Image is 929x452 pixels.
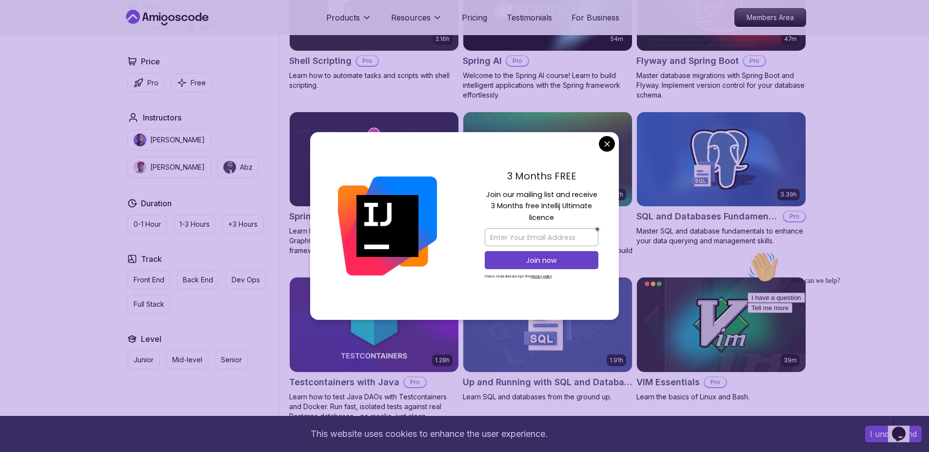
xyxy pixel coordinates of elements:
[134,299,164,309] p: Full Stack
[290,112,458,207] img: Spring for GraphQL card
[463,375,633,389] h2: Up and Running with SQL and Databases
[221,355,242,365] p: Senior
[228,219,257,229] p: +3 Hours
[391,12,442,31] button: Resources
[636,54,739,68] h2: Flyway and Spring Boot
[147,78,158,88] p: Pro
[289,277,459,431] a: Testcontainers with Java card1.28hNEWTestcontainers with JavaProLearn how to test Java DAOs with ...
[150,162,205,172] p: [PERSON_NAME]
[435,356,450,364] p: 1.28h
[134,161,146,174] img: instructor img
[289,226,459,255] p: Learn how to build efficient, flexible APIs using GraphQL and integrate them with modern front-en...
[127,215,167,234] button: 0-1 Hour
[435,35,450,43] p: 2.16h
[179,219,210,229] p: 1-3 Hours
[232,275,260,285] p: Dev Ops
[173,215,216,234] button: 1-3 Hours
[744,248,919,408] iframe: chat widget
[356,56,378,66] p: Pro
[326,12,372,31] button: Products
[166,351,209,369] button: Mid-level
[463,112,632,207] img: Spring Framework card
[289,54,352,68] h2: Shell Scripting
[507,12,552,23] a: Testimonials
[222,215,264,234] button: +3 Hours
[141,333,161,345] h2: Level
[289,375,399,389] h2: Testcontainers with Java
[4,4,179,65] div: 👋Hi! How can we help?I have a questionTell me more
[636,375,700,389] h2: VIM Essentials
[171,73,212,92] button: Free
[611,35,623,43] p: 54m
[637,277,806,372] img: VIM Essentials card
[784,35,797,43] p: 47m
[289,112,459,256] a: Spring for GraphQL card1.17hSpring for GraphQLProLearn how to build efficient, flexible APIs usin...
[734,8,806,27] a: Members Area
[326,12,360,23] p: Products
[127,129,211,151] button: instructor img[PERSON_NAME]
[636,112,806,246] a: SQL and Databases Fundamentals card3.39hSQL and Databases FundamentalsProMaster SQL and database ...
[141,56,160,67] h2: Price
[780,191,797,198] p: 3.39h
[463,392,633,402] p: Learn SQL and databases from the ground up.
[888,413,919,442] iframe: chat widget
[240,162,253,172] p: Abz
[141,253,162,265] h2: Track
[134,275,164,285] p: Front End
[177,271,219,289] button: Back End
[636,277,806,402] a: VIM Essentials card39mVIM EssentialsProLearn the basics of Linux and Bash.
[4,4,35,35] img: :wave:
[784,212,805,221] p: Pro
[134,355,154,365] p: Junior
[865,426,922,442] button: Accept cookies
[172,355,202,365] p: Mid-level
[4,55,49,65] button: Tell me more
[4,29,97,37] span: Hi! How can we help?
[463,277,633,402] a: Up and Running with SQL and Databases card1.91hUp and Running with SQL and DatabasesLearn SQL and...
[636,392,806,402] p: Learn the basics of Linux and Bash.
[225,271,266,289] button: Dev Ops
[610,356,623,364] p: 1.91h
[7,423,850,445] div: This website uses cookies to enhance the user experience.
[191,78,206,88] p: Free
[636,210,779,223] h2: SQL and Databases Fundamentals
[141,197,172,209] h2: Duration
[572,12,619,23] a: For Business
[223,161,236,174] img: instructor img
[463,112,633,266] a: Spring Framework card1.12hSpring FrameworkProMaster the core concepts of Spring Framework. Learn ...
[183,275,213,285] p: Back End
[391,12,431,23] p: Resources
[290,277,458,372] img: Testcontainers with Java card
[462,12,487,23] a: Pricing
[744,56,765,66] p: Pro
[636,71,806,100] p: Master database migrations with Spring Boot and Flyway. Implement version control for your databa...
[150,135,205,145] p: [PERSON_NAME]
[507,56,528,66] p: Pro
[463,71,633,100] p: Welcome to the Spring AI course! Learn to build intelligent applications with the Spring framewor...
[463,277,632,372] img: Up and Running with SQL and Databases card
[127,295,171,314] button: Full Stack
[215,351,248,369] button: Senior
[127,73,165,92] button: Pro
[4,45,61,55] button: I have a question
[735,9,806,26] p: Members Area
[404,377,426,387] p: Pro
[289,392,459,431] p: Learn how to test Java DAOs with Testcontainers and Docker. Run fast, isolated tests against real...
[463,54,502,68] h2: Spring AI
[127,271,171,289] button: Front End
[289,71,459,90] p: Learn how to automate tasks and scripts with shell scripting.
[143,112,181,123] h2: Instructors
[636,226,806,246] p: Master SQL and database fundamentals to enhance your data querying and management skills.
[127,157,211,178] button: instructor img[PERSON_NAME]
[127,351,160,369] button: Junior
[289,210,372,223] h2: Spring for GraphQL
[705,377,726,387] p: Pro
[217,157,259,178] button: instructor imgAbz
[134,219,161,229] p: 0-1 Hour
[134,134,146,146] img: instructor img
[637,112,806,207] img: SQL and Databases Fundamentals card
